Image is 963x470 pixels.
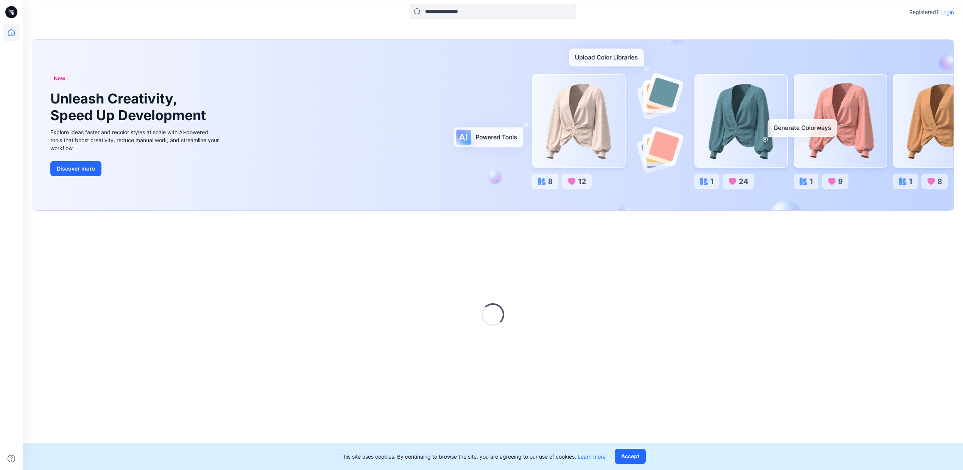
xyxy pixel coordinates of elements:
[54,74,65,83] span: New
[615,449,646,464] button: Accept
[50,91,209,123] h1: Unleash Creativity, Speed Up Development
[340,453,606,461] p: This site uses cookies. By continuing to browse the site, you are agreeing to our use of cookies.
[578,453,606,460] a: Learn more
[909,8,939,17] p: Registered?
[50,161,101,176] button: Discover more
[50,161,221,176] a: Discover more
[50,128,221,152] div: Explore ideas faster and recolor styles at scale with AI-powered tools that boost creativity, red...
[940,8,954,16] p: Login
